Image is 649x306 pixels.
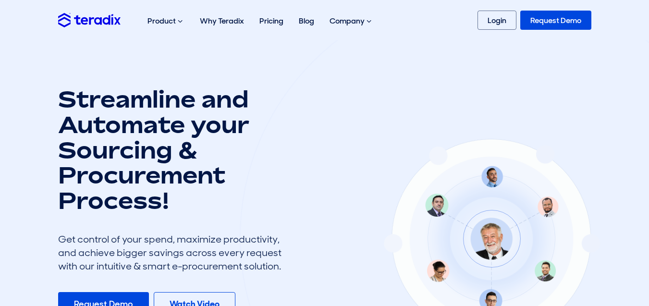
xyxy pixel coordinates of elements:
h1: Streamline and Automate your Sourcing & Procurement Process! [58,86,289,213]
a: Why Teradix [192,6,252,36]
a: Pricing [252,6,291,36]
img: Teradix logo [58,13,121,27]
div: Product [140,6,192,37]
div: Company [322,6,381,37]
a: Blog [291,6,322,36]
a: Request Demo [520,11,591,30]
a: Login [478,11,516,30]
div: Get control of your spend, maximize productivity, and achieve bigger savings across every request... [58,233,289,273]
